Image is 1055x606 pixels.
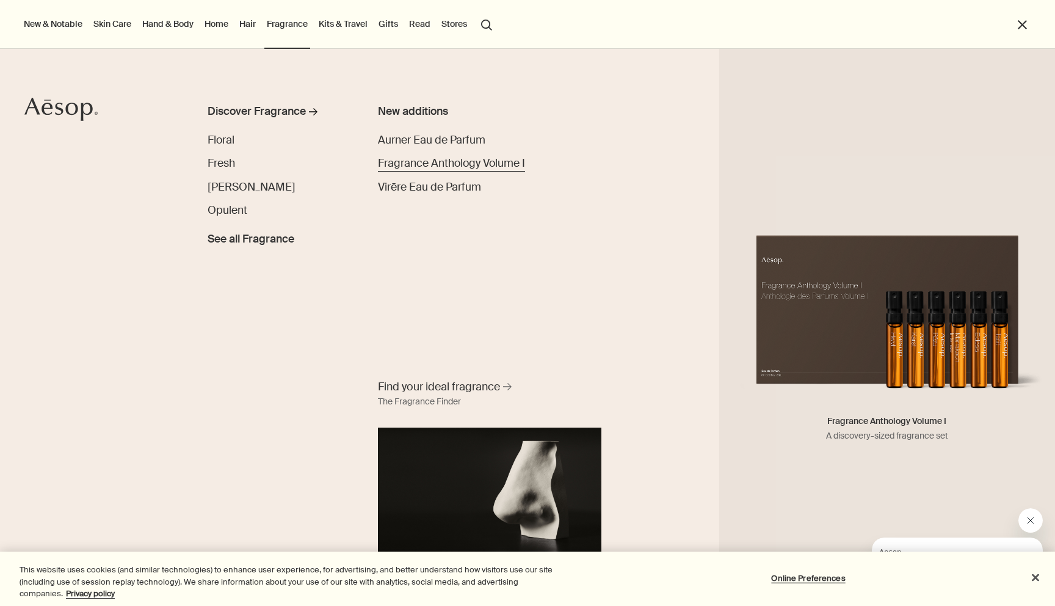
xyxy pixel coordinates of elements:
h5: Fragrance Anthology Volume I [731,414,1043,442]
a: Gifts [376,16,401,32]
div: The Fragrance Finder [378,395,461,409]
span: Woody [208,180,295,194]
a: More information about your privacy, opens in a new tab [66,588,115,599]
a: Skin Care [91,16,134,32]
svg: Aesop [24,97,98,122]
a: Floral [208,133,234,149]
a: Fragrance [264,16,310,32]
button: Close [1022,564,1049,591]
span: Virēre Eau de Parfum [378,180,481,194]
span: Fresh [208,156,235,170]
button: New & Notable [21,16,85,32]
a: Six small vials of fragrance housed in a paper pulp carton with a decorative sleeve.Fragrance Ant... [731,200,1043,454]
a: Read [407,16,433,32]
span: Find your ideal fragrance [378,379,500,395]
a: [PERSON_NAME] [208,180,295,196]
span: See all Fragrance [208,232,294,248]
a: Hair [237,16,258,32]
a: Hand & Body [140,16,196,32]
button: Close the Menu [1015,18,1029,32]
div: Discover Fragrance [208,104,306,120]
span: Opulent [208,203,247,217]
a: Fresh [208,156,235,172]
a: Find your ideal fragrance The Fragrance FinderA nose sculpture placed in front of black background [375,376,604,553]
span: Our consultants are available now to offer personalised product advice. [7,26,153,60]
span: Floral [208,133,234,147]
span: Fragrance Anthology Volume I [378,156,525,170]
img: Six small vials of fragrance housed in a paper pulp carton with a decorative sleeve. [731,213,1043,402]
a: Kits & Travel [316,16,370,32]
button: Open search [476,12,498,35]
iframe: Message from Aesop [872,538,1043,594]
div: Aesop says "Our consultants are available now to offer personalised product advice.". Open messag... [843,508,1043,594]
a: Aurner Eau de Parfum [378,133,485,149]
div: This website uses cookies (and similar technologies) to enhance user experience, for advertising,... [20,564,580,600]
iframe: Close message from Aesop [1018,508,1043,533]
div: New additions [378,104,547,120]
a: Home [202,16,231,32]
a: Opulent [208,203,247,219]
a: Discover Fragrance [208,104,346,125]
button: Online Preferences, Opens the preference center dialog [770,566,847,590]
span: Aurner Eau de Parfum [378,133,485,147]
a: See all Fragrance [208,227,294,248]
a: Virēre Eau de Parfum [378,180,481,196]
button: Stores [439,16,469,32]
p: A discovery-sized fragrance set [731,429,1043,442]
a: Aesop [21,94,101,128]
a: Fragrance Anthology Volume I [378,156,525,172]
